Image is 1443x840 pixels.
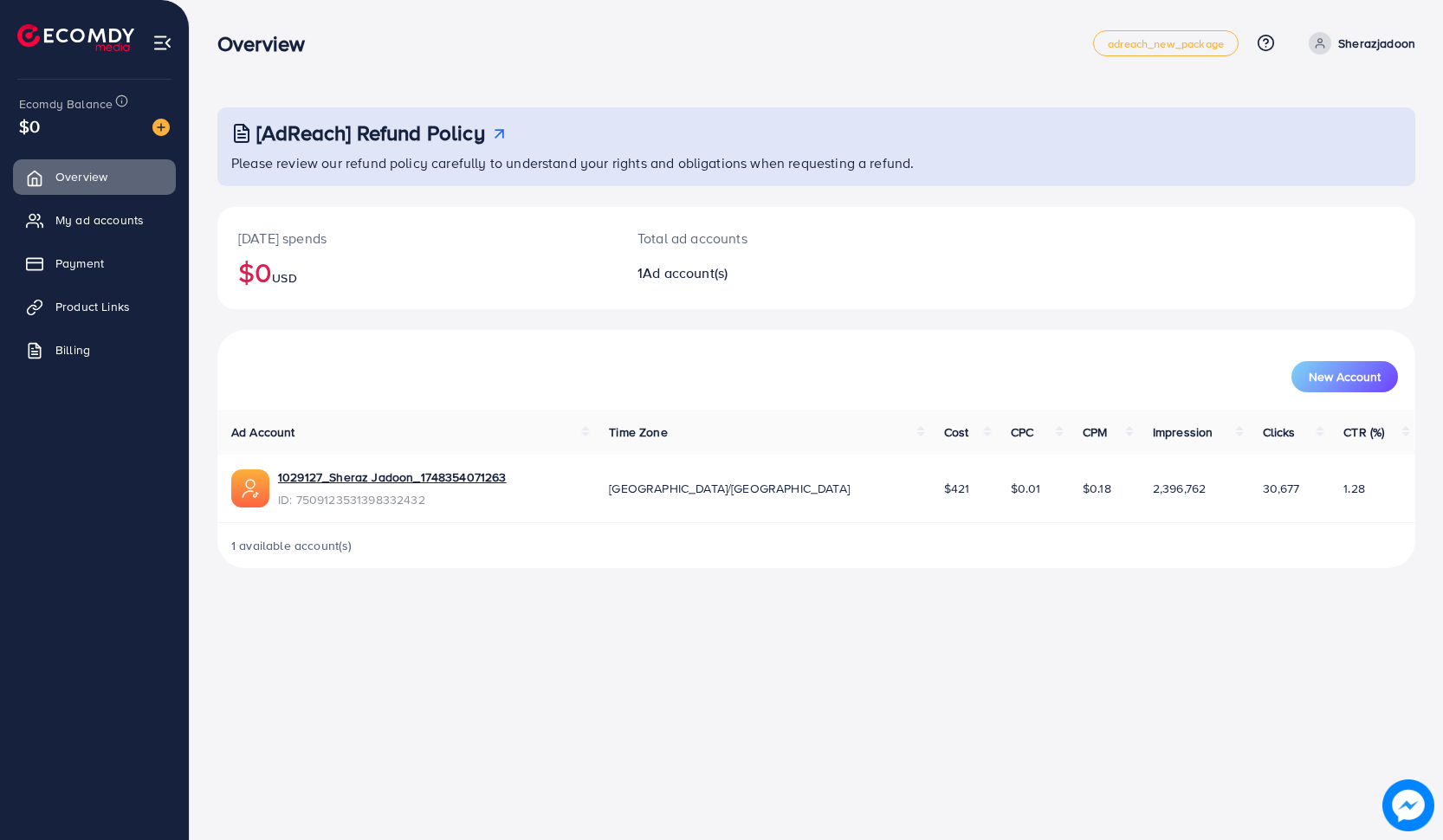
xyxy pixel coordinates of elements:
[152,33,172,53] img: menu
[19,113,40,139] span: $0
[13,159,176,194] a: Overview
[217,31,319,56] h3: Overview
[1309,371,1381,383] span: New Account
[1302,32,1415,55] a: Sherazjadoon
[55,298,130,315] span: Product Links
[1153,480,1206,497] span: 2,396,762
[637,265,896,281] h2: 1
[1291,361,1398,392] button: New Account
[55,211,144,229] span: My ad accounts
[55,341,90,359] span: Billing
[231,469,269,507] img: ic-ads-acc.e4c84228.svg
[637,228,896,249] p: Total ad accounts
[1382,779,1434,831] img: image
[231,423,295,441] span: Ad Account
[13,289,176,324] a: Product Links
[238,255,596,288] h2: $0
[19,95,113,113] span: Ecomdy Balance
[13,246,176,281] a: Payment
[643,263,728,282] span: Ad account(s)
[55,255,104,272] span: Payment
[231,152,1405,173] p: Please review our refund policy carefully to understand your rights and obligations when requesti...
[238,228,596,249] p: [DATE] spends
[1263,480,1300,497] span: 30,677
[1153,423,1213,441] span: Impression
[1011,480,1041,497] span: $0.01
[272,269,296,287] span: USD
[1338,33,1415,54] p: Sherazjadoon
[1263,423,1296,441] span: Clicks
[1343,423,1384,441] span: CTR (%)
[1011,423,1033,441] span: CPC
[944,423,969,441] span: Cost
[55,168,107,185] span: Overview
[231,537,353,554] span: 1 available account(s)
[278,468,507,486] a: 1029127_Sheraz Jadoon_1748354071263
[1108,38,1224,49] span: adreach_new_package
[609,423,667,441] span: Time Zone
[152,119,170,136] img: image
[944,480,970,497] span: $421
[278,491,507,508] span: ID: 7509123531398332432
[1083,480,1111,497] span: $0.18
[1093,30,1239,56] a: adreach_new_package
[256,120,485,145] h3: [AdReach] Refund Policy
[1343,480,1365,497] span: 1.28
[13,203,176,237] a: My ad accounts
[17,24,134,51] img: logo
[609,480,850,497] span: [GEOGRAPHIC_DATA]/[GEOGRAPHIC_DATA]
[1083,423,1107,441] span: CPM
[13,333,176,367] a: Billing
